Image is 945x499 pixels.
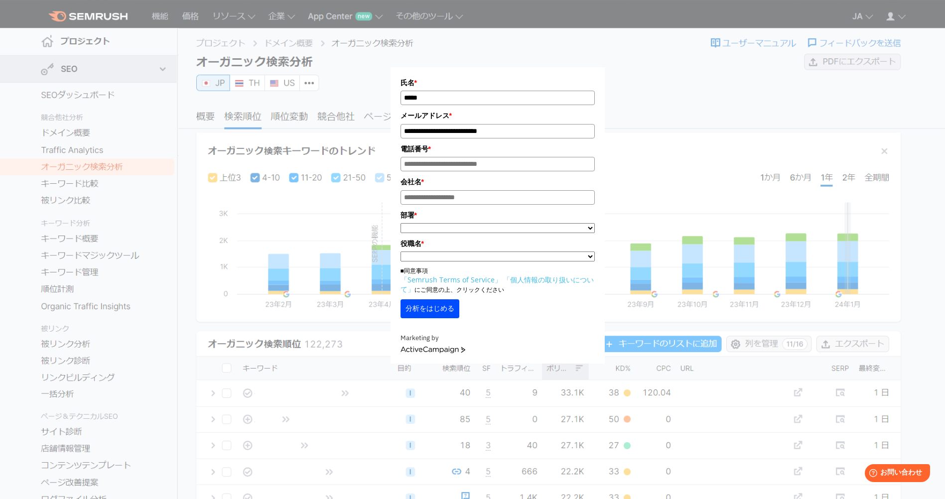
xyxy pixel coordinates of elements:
[401,176,595,187] label: 会社名
[401,238,595,249] label: 役職名
[401,333,595,344] div: Marketing by
[401,77,595,88] label: 氏名
[401,143,595,154] label: 電話番号
[401,266,595,294] p: ■同意事項 にご同意の上、クリックください
[401,299,459,318] button: 分析をはじめる
[856,460,934,488] iframe: Help widget launcher
[401,275,502,284] a: 「Semrush Terms of Service」
[401,210,595,221] label: 部署
[401,275,594,294] a: 「個人情報の取り扱いについて」
[401,110,595,121] label: メールアドレス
